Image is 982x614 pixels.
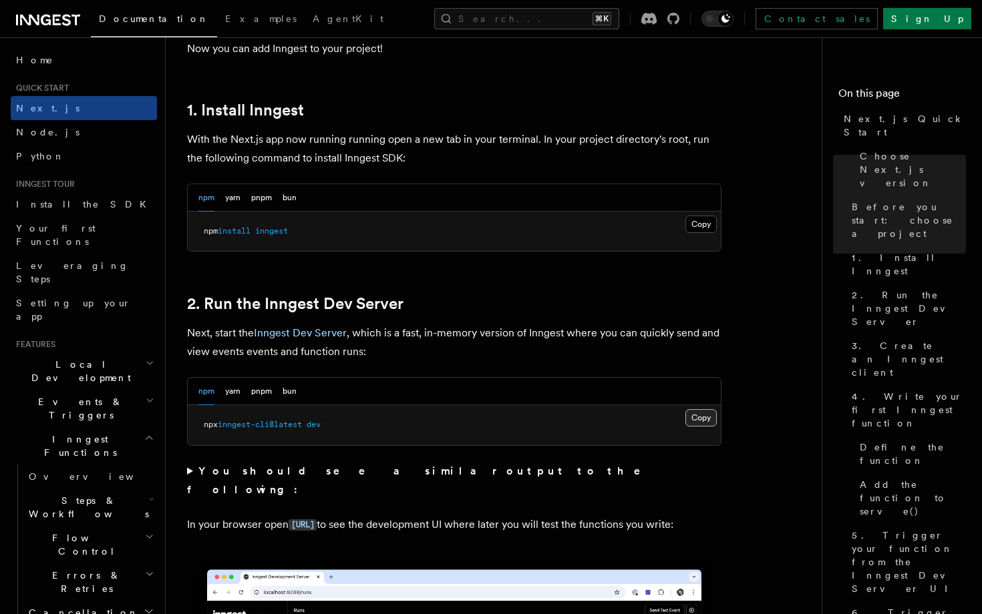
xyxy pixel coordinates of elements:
span: Your first Functions [16,223,96,247]
a: [URL] [289,518,317,531]
span: inngest [255,226,288,236]
p: In your browser open to see the development UI where later you will test the functions you write: [187,515,721,535]
a: 5. Trigger your function from the Inngest Dev Server UI [846,523,966,601]
a: Node.js [11,120,157,144]
button: Local Development [11,352,157,390]
h4: On this page [838,85,966,107]
a: Python [11,144,157,168]
button: Copy [685,216,717,233]
code: [URL] [289,519,317,531]
button: Errors & Retries [23,563,157,601]
a: Before you start: choose a project [846,195,966,246]
a: Define the function [854,435,966,473]
button: bun [283,184,297,212]
span: Python [16,151,65,162]
span: Steps & Workflows [23,494,149,521]
a: 2. Run the Inngest Dev Server [846,283,966,334]
span: 1. Install Inngest [852,251,966,278]
span: 4. Write your first Inngest function [852,390,966,430]
button: npm [198,184,214,212]
a: 3. Create an Inngest client [846,334,966,384]
span: Examples [225,13,297,24]
span: inngest-cli@latest [218,420,302,429]
button: Search...⌘K [434,8,619,29]
button: Events & Triggers [11,390,157,427]
span: 2. Run the Inngest Dev Server [852,288,966,328]
a: AgentKit [305,4,391,36]
a: 2. Run the Inngest Dev Server [187,294,403,313]
button: npm [198,378,214,405]
span: Features [11,339,55,350]
span: Inngest Functions [11,432,144,459]
span: Home [16,53,53,67]
a: Examples [217,4,305,36]
span: npm [204,226,218,236]
span: Add the function to serve() [860,478,966,518]
button: Toggle dark mode [701,11,733,27]
span: dev [307,420,321,429]
a: Your first Functions [11,216,157,254]
a: Choose Next.js version [854,144,966,195]
a: Install the SDK [11,192,157,216]
a: Documentation [91,4,217,37]
a: Home [11,48,157,72]
span: Local Development [11,358,146,384]
kbd: ⌘K [593,12,611,25]
span: Choose Next.js version [860,149,966,190]
a: 1. Install Inngest [846,246,966,283]
button: bun [283,378,297,405]
button: Flow Control [23,526,157,563]
button: yarn [225,378,240,405]
span: Overview [29,471,166,482]
span: Install the SDK [16,199,154,210]
span: Errors & Retries [23,569,145,595]
span: Documentation [99,13,209,24]
span: Quick start [11,83,69,93]
button: Inngest Functions [11,427,157,465]
p: Now you can add Inngest to your project! [187,39,721,58]
span: Next.js [16,103,79,113]
span: Leveraging Steps [16,260,129,284]
button: pnpm [251,184,272,212]
span: Events & Triggers [11,395,146,422]
strong: You should see a similar output to the following: [187,465,659,496]
summary: You should see a similar output to the following: [187,462,721,499]
a: 4. Write your first Inngest function [846,384,966,435]
a: Inngest Dev Server [254,326,347,339]
span: Flow Control [23,531,145,558]
span: install [218,226,251,236]
p: Next, start the , which is a fast, in-memory version of Inngest where you can quickly send and vi... [187,324,721,361]
span: 3. Create an Inngest client [852,339,966,379]
a: 1. Install Inngest [187,101,304,119]
span: AgentKit [313,13,383,24]
span: Node.js [16,127,79,137]
span: Next.js Quick Start [844,112,966,139]
a: Setting up your app [11,291,157,328]
p: With the Next.js app now running running open a new tab in your terminal. In your project directo... [187,130,721,168]
a: Contact sales [756,8,878,29]
span: Setting up your app [16,298,131,322]
span: Inngest tour [11,179,75,190]
a: Add the function to serve() [854,473,966,523]
a: Leveraging Steps [11,254,157,291]
button: yarn [225,184,240,212]
span: 5. Trigger your function from the Inngest Dev Server UI [852,529,966,595]
a: Next.js Quick Start [838,107,966,144]
a: Next.js [11,96,157,120]
span: Before you start: choose a project [852,200,966,240]
a: Overview [23,465,157,489]
button: Copy [685,409,717,426]
a: Sign Up [883,8,971,29]
span: Define the function [860,440,966,467]
button: Steps & Workflows [23,489,157,526]
span: npx [204,420,218,429]
button: pnpm [251,378,272,405]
